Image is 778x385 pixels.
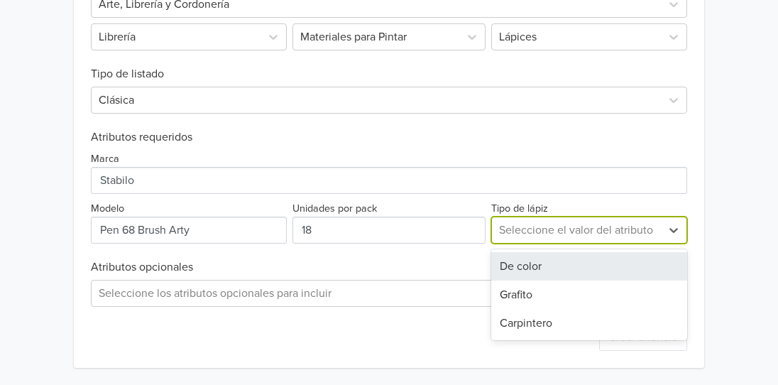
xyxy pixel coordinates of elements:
div: Grafito [491,281,687,309]
div: De color [491,252,687,281]
label: Modelo [91,201,124,217]
h6: Atributos opcionales [91,261,687,274]
h6: Tipo de listado [91,50,687,81]
h6: Atributos requeridos [91,131,687,144]
label: Marca [91,151,119,167]
div: Carpintero [491,309,687,337]
label: Tipo de lápiz [491,201,548,217]
label: Unidades por pack [292,201,377,217]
